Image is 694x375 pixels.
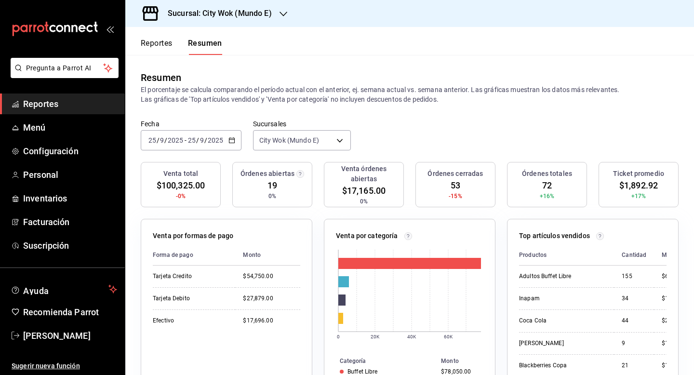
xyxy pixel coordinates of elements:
[207,136,224,144] input: ----
[622,272,646,281] div: 155
[153,245,235,266] th: Forma de pago
[141,121,241,127] label: Fecha
[235,245,300,266] th: Monto
[540,192,555,201] span: +16%
[662,295,692,303] div: $11,050.00
[23,239,117,252] span: Suscripción
[662,339,692,348] div: $1,800.00
[12,361,117,371] span: Sugerir nueva función
[153,272,227,281] div: Tarjeta Credito
[23,121,117,134] span: Menú
[163,169,198,179] h3: Venta total
[371,334,380,339] text: 20K
[141,70,181,85] div: Resumen
[622,317,646,325] div: 44
[176,192,186,201] span: -0%
[328,164,400,184] h3: Venta órdenes abiertas
[519,231,590,241] p: Top artículos vendidos
[519,272,606,281] div: Adultos Buffet Libre
[243,295,300,303] div: $27,879.00
[164,136,167,144] span: /
[451,179,460,192] span: 53
[622,339,646,348] div: 9
[542,179,552,192] span: 72
[141,39,222,55] div: navigation tabs
[449,192,462,201] span: -15%
[153,317,227,325] div: Efectivo
[23,168,117,181] span: Personal
[614,245,654,266] th: Cantidad
[26,63,104,73] span: Pregunta a Parrot AI
[654,245,692,266] th: Monto
[204,136,207,144] span: /
[188,39,222,55] button: Resumen
[23,97,117,110] span: Reportes
[407,334,416,339] text: 40K
[148,136,157,144] input: --
[23,192,117,205] span: Inventarios
[437,356,495,366] th: Monto
[141,39,173,55] button: Reportes
[253,121,351,127] label: Sucursales
[519,362,606,370] div: Blackberries Copa
[444,334,453,339] text: 60K
[324,356,437,366] th: Categoría
[267,179,277,192] span: 19
[519,245,614,266] th: Productos
[141,85,679,104] p: El porcentaje se calcula comparando el período actual con el anterior, ej. semana actual vs. sema...
[519,317,606,325] div: Coca Cola
[187,136,196,144] input: --
[153,231,233,241] p: Venta por formas de pago
[200,136,204,144] input: --
[23,215,117,228] span: Facturación
[347,368,378,375] div: Buffet Libre
[522,169,572,179] h3: Órdenes totales
[622,295,646,303] div: 34
[631,192,646,201] span: +17%
[157,179,205,192] span: $100,325.00
[23,306,117,319] span: Recomienda Parrot
[441,368,480,375] div: $78,050.00
[106,25,114,33] button: open_drawer_menu
[196,136,199,144] span: /
[427,169,483,179] h3: Órdenes cerradas
[268,192,276,201] span: 0%
[619,179,658,192] span: $1,892.92
[519,295,606,303] div: Inapam
[662,317,692,325] div: $2,200.00
[342,184,386,197] span: $17,165.00
[243,272,300,281] div: $54,750.00
[662,362,692,370] div: $1,575.00
[167,136,184,144] input: ----
[157,136,160,144] span: /
[153,295,227,303] div: Tarjeta Debito
[185,136,187,144] span: -
[336,231,398,241] p: Venta por categoría
[23,145,117,158] span: Configuración
[613,169,664,179] h3: Ticket promedio
[160,8,272,19] h3: Sucursal: City Wok (Mundo E)
[23,283,105,295] span: Ayuda
[337,334,340,339] text: 0
[243,317,300,325] div: $17,696.00
[11,58,119,78] button: Pregunta a Parrot AI
[360,197,368,206] span: 0%
[7,70,119,80] a: Pregunta a Parrot AI
[160,136,164,144] input: --
[519,339,606,348] div: [PERSON_NAME]
[240,169,294,179] h3: Órdenes abiertas
[622,362,646,370] div: 21
[23,329,117,342] span: [PERSON_NAME]
[259,135,319,145] span: City Wok (Mundo E)
[662,272,692,281] div: $65,875.00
